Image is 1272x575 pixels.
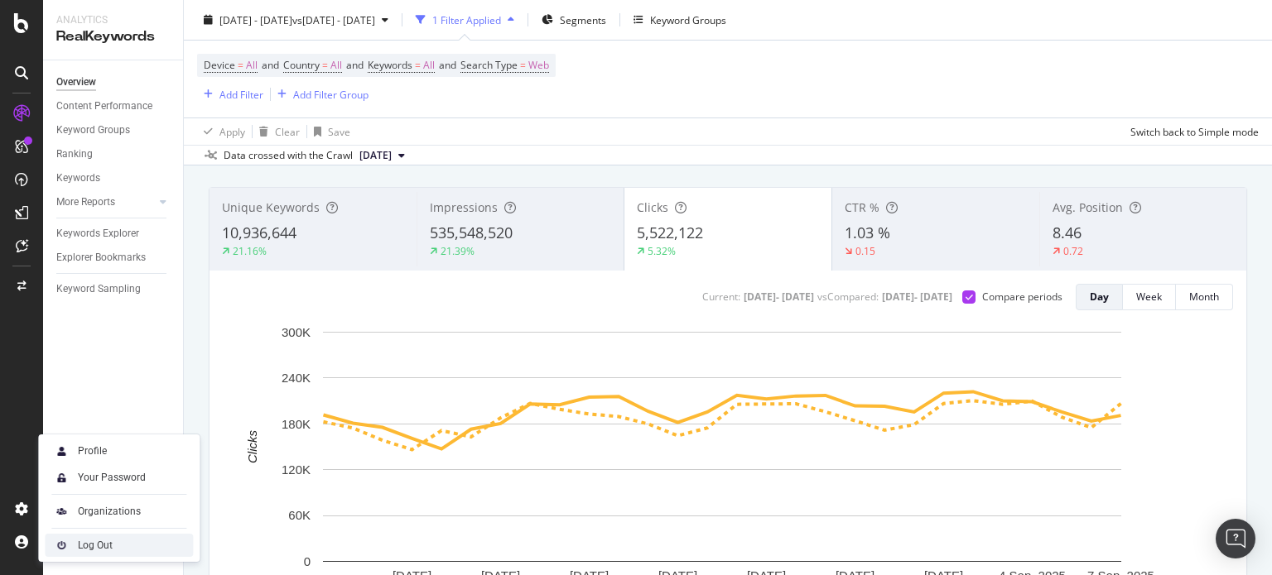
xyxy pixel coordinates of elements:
[1189,290,1219,304] div: Month
[282,462,311,477] text: 120K
[56,194,115,211] div: More Reports
[304,554,311,568] text: 0
[56,170,100,187] div: Keywords
[222,223,296,242] span: 10,936,644
[307,118,350,145] button: Save
[627,7,733,33] button: Keyword Groups
[330,54,342,77] span: All
[282,325,311,339] text: 300K
[197,7,395,33] button: [DATE] - [DATE]vs[DATE] - [DATE]
[238,58,243,72] span: =
[219,124,245,138] div: Apply
[1130,124,1259,138] div: Switch back to Simple mode
[56,280,141,298] div: Keyword Sampling
[1124,118,1259,145] button: Switch back to Simple mode
[368,58,412,72] span: Keywords
[56,225,171,242] a: Keywords Explorer
[845,223,890,242] span: 1.03 %
[56,122,171,139] a: Keyword Groups
[78,539,113,552] div: Log Out
[1136,290,1162,304] div: Week
[415,58,421,72] span: =
[51,535,71,555] img: prfnF3csMXgAAAABJRU5ErkJggg==
[56,98,171,115] a: Content Performance
[1063,244,1083,258] div: 0.72
[56,98,152,115] div: Content Performance
[245,429,259,462] text: Clicks
[1053,199,1123,215] span: Avg. Position
[56,74,96,91] div: Overview
[1176,284,1233,310] button: Month
[246,54,258,77] span: All
[292,12,375,26] span: vs [DATE] - [DATE]
[56,74,171,91] a: Overview
[283,58,320,72] span: Country
[432,12,501,26] div: 1 Filter Applied
[882,290,952,304] div: [DATE] - [DATE]
[78,471,146,484] div: Your Password
[219,87,263,101] div: Add Filter
[328,124,350,138] div: Save
[982,290,1062,304] div: Compare periods
[51,501,71,521] img: AtrBVVRoAgWaAAAAAElFTkSuQmCC
[282,417,311,431] text: 180K
[648,244,676,258] div: 5.32%
[56,146,93,163] div: Ranking
[744,290,814,304] div: [DATE] - [DATE]
[845,199,879,215] span: CTR %
[56,194,155,211] a: More Reports
[702,290,740,304] div: Current:
[204,58,235,72] span: Device
[817,290,879,304] div: vs Compared :
[197,84,263,104] button: Add Filter
[439,58,456,72] span: and
[637,223,703,242] span: 5,522,122
[51,467,71,487] img: tUVSALn78D46LlpAY8klYZqgKwTuBm2K29c6p1XQNDCsM0DgKSSoAXXevcAwljcHBINEg0LrUEktgcYYD5sVUphq1JigPmkfB...
[224,148,353,163] div: Data crossed with the Crawl
[423,54,435,77] span: All
[322,58,328,72] span: =
[56,146,171,163] a: Ranking
[262,58,279,72] span: and
[1123,284,1176,310] button: Week
[430,199,498,215] span: Impressions
[45,534,193,557] a: Log Out
[253,118,300,145] button: Clear
[293,87,369,101] div: Add Filter Group
[637,199,668,215] span: Clicks
[430,223,513,242] span: 535,548,520
[51,441,71,461] img: Xx2yTbCeVcdxHMdxHOc+8gctb42vCocUYgAAAABJRU5ErkJggg==
[56,170,171,187] a: Keywords
[56,122,130,139] div: Keyword Groups
[56,249,146,266] div: Explorer Bookmarks
[346,58,364,72] span: and
[1053,223,1082,242] span: 8.46
[535,7,613,33] button: Segments
[78,505,141,518] div: Organizations
[56,280,171,298] a: Keyword Sampling
[1090,290,1109,304] div: Day
[1216,519,1255,558] div: Open Intercom Messenger
[222,199,320,215] span: Unique Keywords
[353,146,412,165] button: [DATE]
[460,58,518,72] span: Search Type
[219,12,292,26] span: [DATE] - [DATE]
[197,118,245,145] button: Apply
[271,84,369,104] button: Add Filter Group
[282,371,311,385] text: 240K
[56,13,170,27] div: Analytics
[650,12,726,26] div: Keyword Groups
[409,7,521,33] button: 1 Filter Applied
[78,444,107,458] div: Profile
[45,439,193,462] a: Profile
[233,244,267,258] div: 21.16%
[528,54,549,77] span: Web
[56,225,139,242] div: Keywords Explorer
[855,244,875,258] div: 0.15
[56,27,170,46] div: RealKeywords
[288,508,311,522] text: 60K
[45,500,193,523] a: Organizations
[56,249,171,266] a: Explorer Bookmarks
[560,12,606,26] span: Segments
[45,466,193,489] a: Your Password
